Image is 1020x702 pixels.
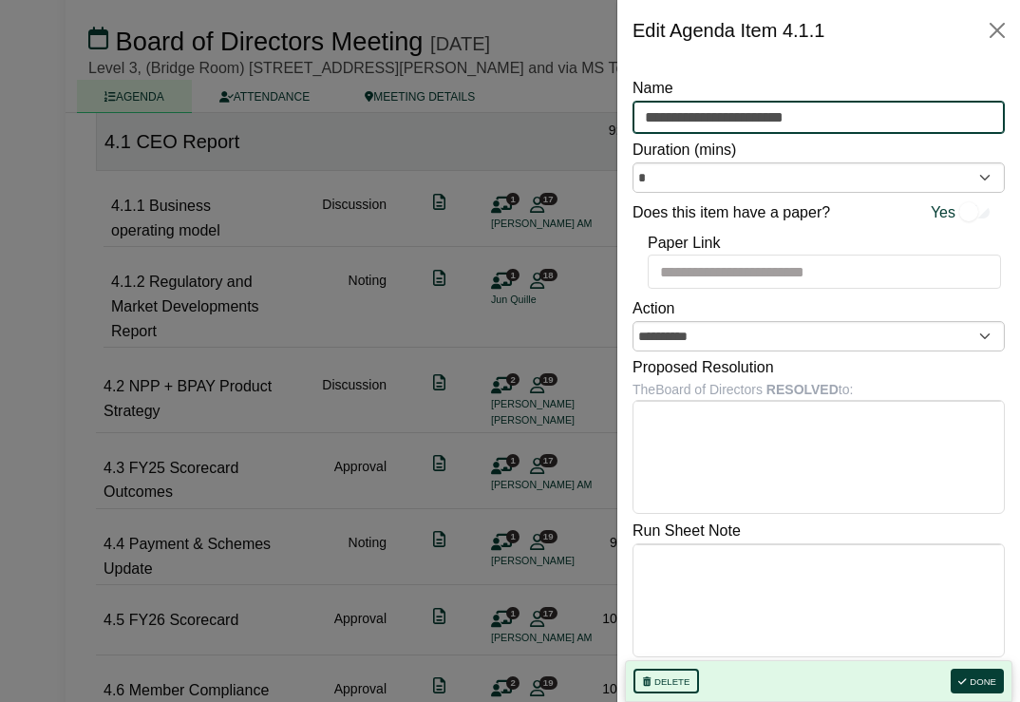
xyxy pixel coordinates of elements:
label: Proposed Resolution [633,355,774,380]
label: Duration (mins) [633,138,736,162]
div: Edit Agenda Item 4.1.1 [633,15,824,46]
span: Yes [931,200,955,225]
button: Delete [633,669,699,693]
label: Name [633,76,673,101]
label: Paper Link [648,231,721,256]
label: Action [633,296,674,321]
label: Run Sheet Note [633,519,741,543]
button: Close [982,15,1012,46]
label: Does this item have a paper? [633,200,830,225]
div: The Board of Directors to: [633,379,1005,400]
button: Done [951,669,1004,693]
b: RESOLVED [766,382,839,397]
